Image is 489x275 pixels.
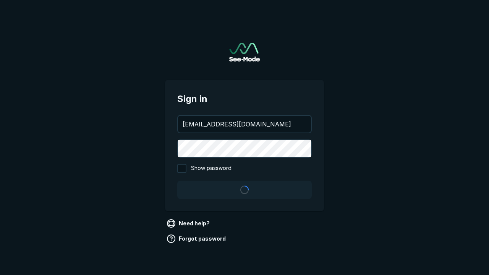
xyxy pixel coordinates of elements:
span: Sign in [177,92,312,106]
span: Show password [191,164,232,173]
a: Need help? [165,217,213,230]
input: your@email.com [178,116,311,133]
img: See-Mode Logo [229,43,260,61]
a: Go to sign in [229,43,260,61]
a: Forgot password [165,233,229,245]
